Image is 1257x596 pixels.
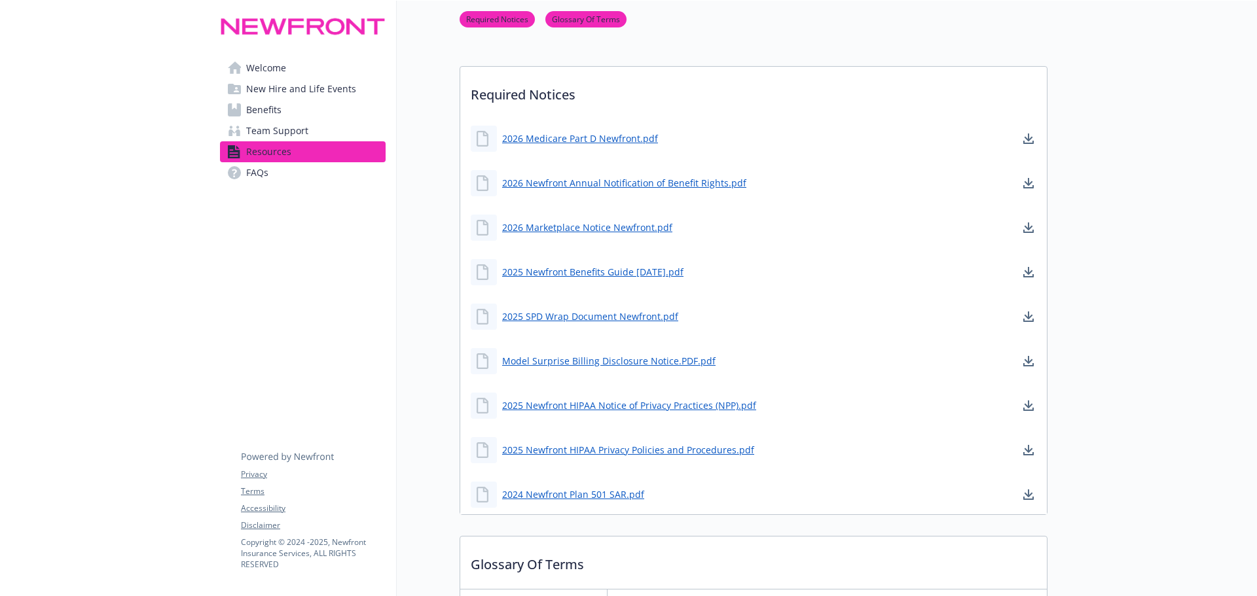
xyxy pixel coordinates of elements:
a: download document [1021,309,1036,324]
a: download document [1021,353,1036,369]
p: Glossary Of Terms [460,536,1047,585]
a: Resources [220,141,386,162]
a: FAQs [220,162,386,183]
a: 2026 Marketplace Notice Newfront.pdf [502,220,672,234]
a: Glossary Of Terms [545,12,627,25]
a: Disclaimer [241,519,385,531]
a: download document [1021,487,1036,502]
a: 2024 Newfront Plan 501 SAR.pdf [502,487,644,501]
span: Resources [246,141,291,162]
span: Team Support [246,120,308,141]
a: download document [1021,220,1036,236]
a: 2026 Medicare Part D Newfront.pdf [502,131,658,145]
a: Accessibility [241,502,385,514]
a: 2026 Newfront Annual Notification of Benefit Rights.pdf [502,176,746,190]
a: download document [1021,175,1036,191]
a: Required Notices [460,12,535,25]
a: download document [1021,264,1036,280]
a: 2025 Newfront HIPAA Notice of Privacy Practices (NPP).pdf [502,398,756,412]
a: download document [1021,398,1036,413]
a: 2025 SPD Wrap Document Newfront.pdf [502,309,678,323]
span: Benefits [246,99,282,120]
span: Welcome [246,58,286,79]
a: Benefits [220,99,386,120]
a: download document [1021,131,1036,147]
a: 2025 Newfront HIPAA Privacy Policies and Procedures.pdf [502,443,754,457]
span: New Hire and Life Events [246,79,356,99]
a: Team Support [220,120,386,141]
p: Required Notices [460,67,1047,115]
span: FAQs [246,162,268,183]
a: Terms [241,485,385,497]
a: Privacy [241,468,385,480]
a: Model Surprise Billing Disclosure Notice.PDF.pdf [502,354,716,368]
a: Welcome [220,58,386,79]
p: Copyright © 2024 - 2025 , Newfront Insurance Services, ALL RIGHTS RESERVED [241,536,385,570]
a: 2025 Newfront Benefits Guide [DATE].pdf [502,265,683,279]
a: New Hire and Life Events [220,79,386,99]
a: download document [1021,442,1036,458]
